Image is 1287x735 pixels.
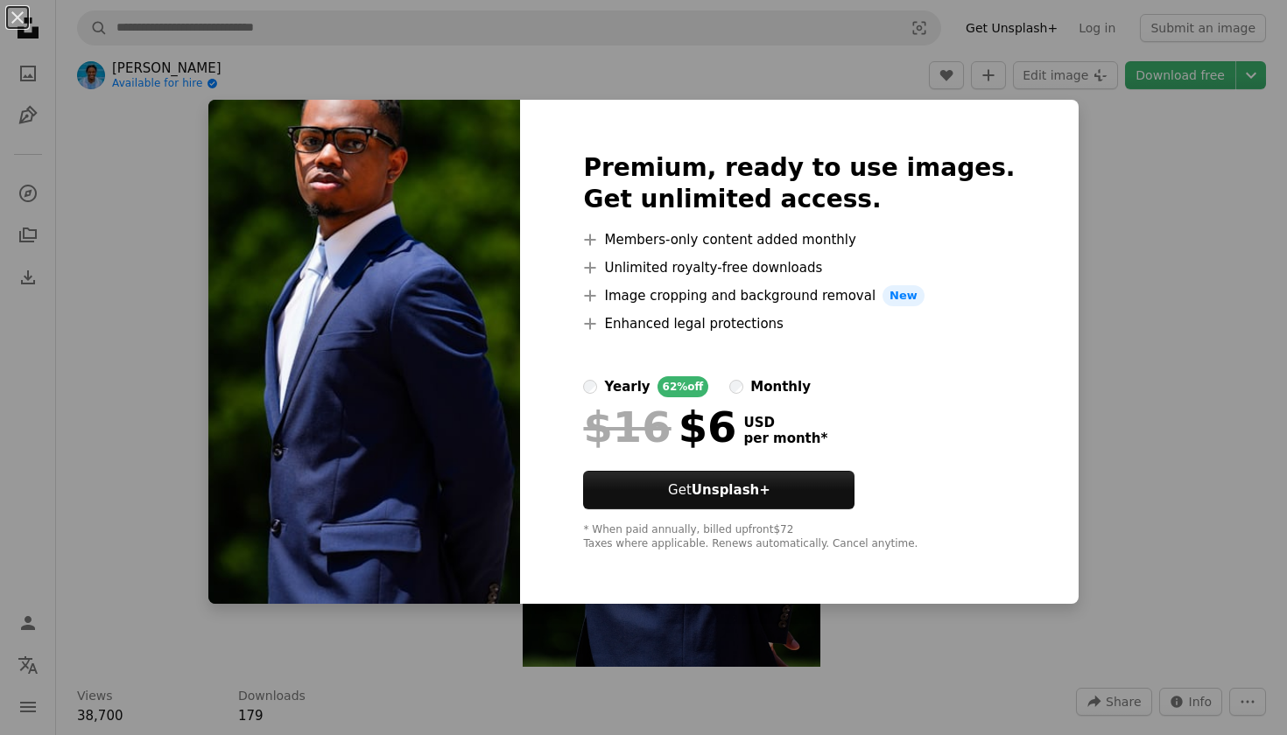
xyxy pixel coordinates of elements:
span: USD [743,415,827,430]
h2: Premium, ready to use images. Get unlimited access. [583,152,1015,215]
li: Members-only content added monthly [583,229,1015,250]
div: 62% off [658,376,709,397]
img: photo-1724128195190-19cb7082a511 [208,100,520,604]
strong: Unsplash+ [692,482,770,498]
div: yearly [604,376,650,397]
button: GetUnsplash+ [583,471,854,509]
input: monthly [729,380,743,394]
div: monthly [750,376,811,397]
li: Enhanced legal protections [583,313,1015,334]
span: per month * [743,430,827,446]
span: $16 [583,404,671,450]
input: yearly62%off [583,380,597,394]
span: New [883,285,925,306]
li: Image cropping and background removal [583,285,1015,306]
li: Unlimited royalty-free downloads [583,257,1015,278]
div: * When paid annually, billed upfront $72 Taxes where applicable. Renews automatically. Cancel any... [583,523,1015,551]
div: $6 [583,404,736,450]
